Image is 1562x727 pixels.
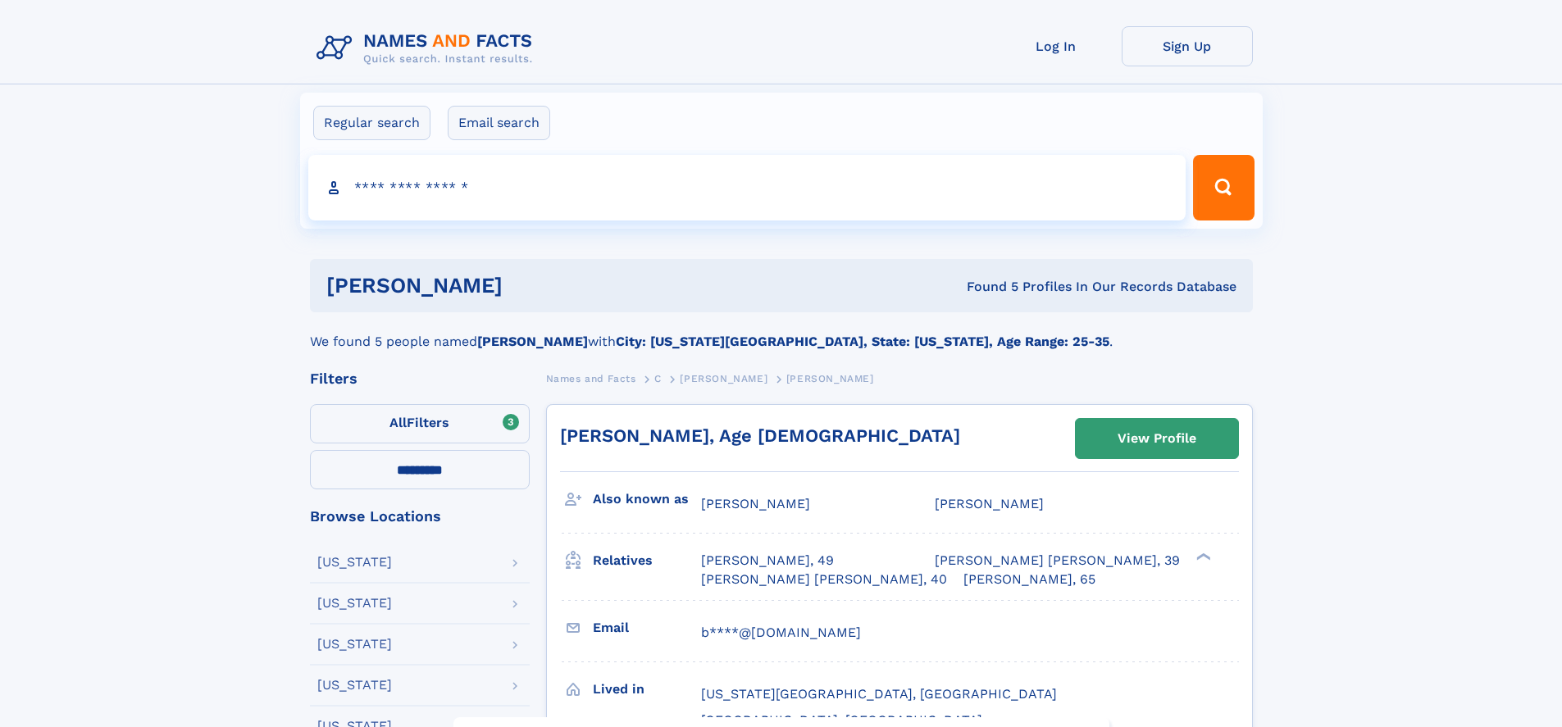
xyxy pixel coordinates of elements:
span: All [389,415,407,430]
a: Sign Up [1122,26,1253,66]
h1: [PERSON_NAME] [326,275,735,296]
span: [PERSON_NAME] [786,373,874,384]
h3: Relatives [593,547,701,575]
a: [PERSON_NAME], Age [DEMOGRAPHIC_DATA] [560,425,960,446]
div: Found 5 Profiles In Our Records Database [735,278,1236,296]
h3: Lived in [593,675,701,703]
span: C [654,373,662,384]
a: [PERSON_NAME], 49 [701,552,834,570]
div: [US_STATE] [317,679,392,692]
span: [PERSON_NAME] [701,496,810,511]
div: Browse Locations [310,509,530,524]
a: [PERSON_NAME] [PERSON_NAME], 39 [935,552,1180,570]
a: [PERSON_NAME] [PERSON_NAME], 40 [701,570,947,588]
button: Search Button [1193,155,1254,220]
a: C [654,368,662,388]
a: Log In [990,26,1122,66]
label: Email search [448,106,550,140]
b: City: [US_STATE][GEOGRAPHIC_DATA], State: [US_STATE], Age Range: 25-35 [616,334,1109,349]
a: Names and Facts [546,368,636,388]
input: search input [308,155,1186,220]
div: View Profile [1118,420,1196,457]
div: [US_STATE] [317,556,392,569]
img: Logo Names and Facts [310,26,546,70]
a: [PERSON_NAME] [680,368,767,388]
div: Filters [310,371,530,386]
div: ❯ [1192,552,1212,562]
h3: Also known as [593,485,701,513]
div: [US_STATE] [317,597,392,610]
label: Regular search [313,106,430,140]
span: [PERSON_NAME] [935,496,1044,511]
b: [PERSON_NAME] [477,334,588,349]
a: [PERSON_NAME], 65 [963,570,1095,588]
div: We found 5 people named with . [310,312,1253,352]
label: Filters [310,404,530,443]
div: [US_STATE] [317,638,392,651]
span: [US_STATE][GEOGRAPHIC_DATA], [GEOGRAPHIC_DATA] [701,686,1057,702]
a: View Profile [1076,419,1238,458]
h3: Email [593,614,701,642]
span: [PERSON_NAME] [680,373,767,384]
